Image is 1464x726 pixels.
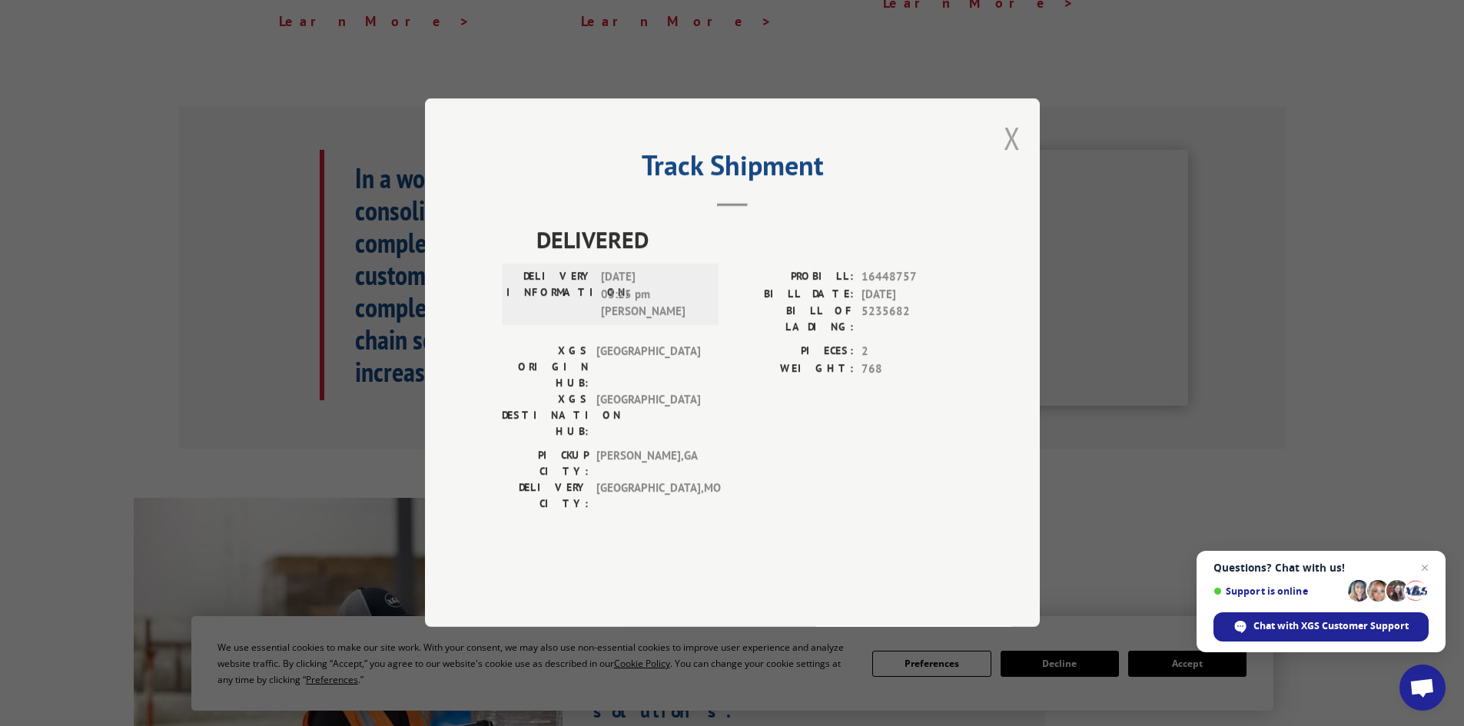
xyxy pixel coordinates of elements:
span: Questions? Chat with us! [1213,562,1429,574]
label: DELIVERY CITY: [502,480,589,512]
span: Chat with XGS Customer Support [1253,619,1409,633]
span: [DATE] 03:25 pm [PERSON_NAME] [601,269,705,321]
span: [GEOGRAPHIC_DATA] [596,343,700,392]
label: PROBILL: [732,269,854,287]
span: Close chat [1416,559,1434,577]
label: BILL DATE: [732,286,854,303]
label: PICKUP CITY: [502,448,589,480]
span: DELIVERED [536,223,963,257]
div: Open chat [1399,665,1446,711]
span: Support is online [1213,585,1343,597]
label: BILL OF LADING: [732,303,854,336]
h2: Track Shipment [502,154,963,184]
span: [GEOGRAPHIC_DATA] [596,392,700,440]
span: [GEOGRAPHIC_DATA] , MO [596,480,700,512]
label: DELIVERY INFORMATION: [506,269,593,321]
label: PIECES: [732,343,854,361]
label: WEIGHT: [732,360,854,378]
div: Chat with XGS Customer Support [1213,612,1429,641]
span: 16448757 [861,269,963,287]
span: [PERSON_NAME] , GA [596,448,700,480]
span: [DATE] [861,286,963,303]
span: 768 [861,360,963,378]
span: 5235682 [861,303,963,336]
label: XGS DESTINATION HUB: [502,392,589,440]
button: Close modal [1004,118,1021,158]
span: 2 [861,343,963,361]
label: XGS ORIGIN HUB: [502,343,589,392]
